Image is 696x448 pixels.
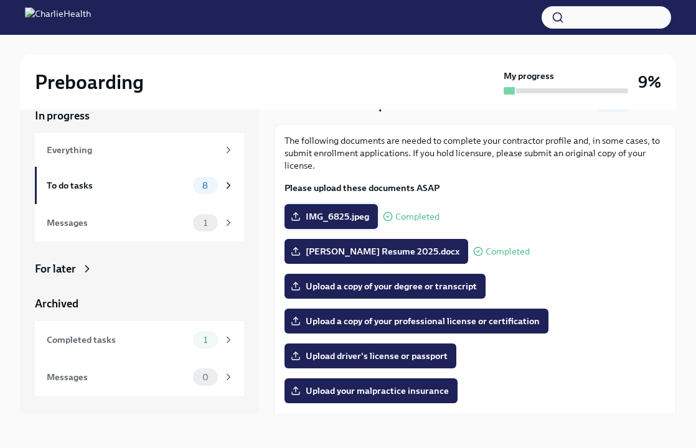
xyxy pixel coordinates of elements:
h3: 9% [638,71,661,93]
span: Completed [395,212,440,222]
strong: My progress [504,70,554,82]
div: Messages [47,216,188,230]
span: 1 [196,218,215,228]
a: To do tasks8 [35,167,244,204]
label: Upload driver's license or passport [285,343,456,368]
p: The following documents are needed to complete your contractor profile and, in some cases, to sub... [285,134,665,172]
img: CharlieHealth [25,7,91,27]
span: Upload a copy of your professional license or certification [293,315,540,327]
label: Upload a copy of your degree or transcript [285,274,486,299]
div: Messages [47,370,188,384]
span: Upload your malpractice insurance [293,385,449,397]
a: Everything [35,133,244,167]
span: Upload driver's license or passport [293,350,448,362]
label: Upload a copy of your professional license or certification [285,309,548,334]
a: Archived [35,296,244,311]
a: Messages1 [35,204,244,241]
a: Messages0 [35,358,244,396]
span: 8 [195,181,215,190]
div: Everything [47,143,218,157]
span: Upload a copy of your degree or transcript [293,280,477,292]
div: For later [35,261,76,276]
label: Upload your malpractice insurance [285,378,458,403]
span: Completed [486,247,530,256]
div: Completed tasks [47,333,188,347]
label: [PERSON_NAME] Resume 2025.docx [285,239,468,264]
strong: Please upload these documents ASAP [285,182,440,194]
div: To do tasks [47,179,188,192]
span: [PERSON_NAME] Resume 2025.docx [293,245,459,258]
span: 0 [195,373,216,382]
span: IMG_6825.jpeg [293,210,369,223]
a: Completed tasks1 [35,321,244,358]
span: 1 [196,335,215,345]
label: IMG_6825.jpeg [285,204,378,229]
a: In progress [35,108,244,123]
h2: Preboarding [35,70,144,95]
a: For later [35,261,244,276]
